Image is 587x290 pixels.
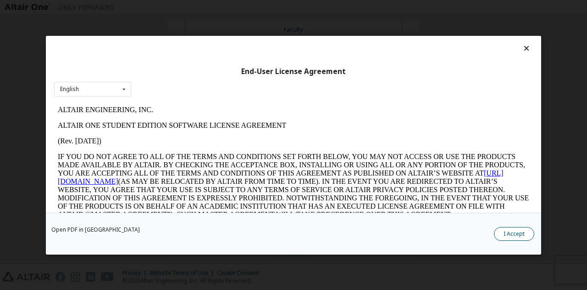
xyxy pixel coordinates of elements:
a: Open PDF in [GEOGRAPHIC_DATA] [51,227,140,232]
button: I Accept [494,227,534,240]
div: English [60,86,79,92]
a: [URL][DOMAIN_NAME] [4,67,449,83]
p: ALTAIR ONE STUDENT EDITION SOFTWARE LICENSE AGREEMENT [4,19,475,28]
p: ALTAIR ENGINEERING, INC. [4,4,475,12]
p: This Altair One Student Edition Software License Agreement (“Agreement”) is between Altair Engine... [4,124,475,157]
p: IF YOU DO NOT AGREE TO ALL OF THE TERMS AND CONDITIONS SET FORTH BELOW, YOU MAY NOT ACCESS OR USE... [4,51,475,117]
div: End-User License Agreement [54,67,533,76]
p: (Rev. [DATE]) [4,35,475,43]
